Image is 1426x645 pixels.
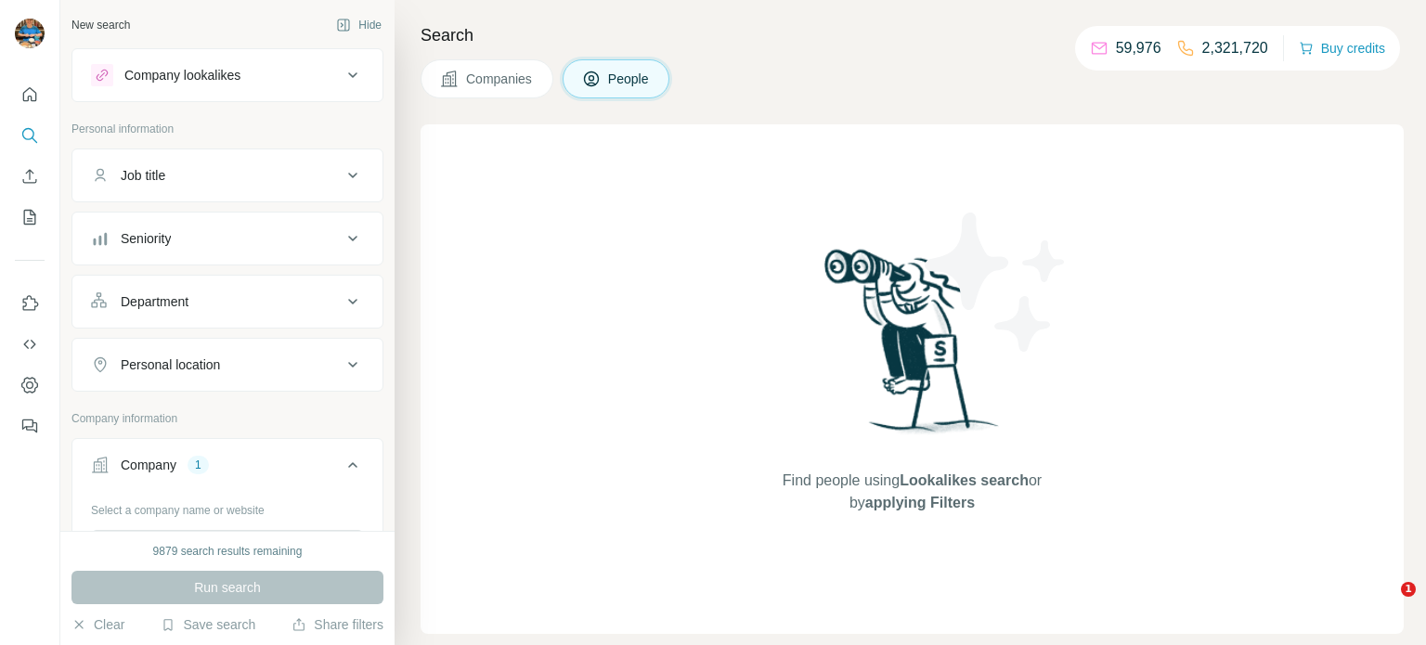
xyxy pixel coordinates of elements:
[323,11,395,39] button: Hide
[72,443,382,495] button: Company1
[72,216,382,261] button: Seniority
[763,470,1060,514] span: Find people using or by
[913,199,1080,366] img: Surfe Illustration - Stars
[71,615,124,634] button: Clear
[121,166,165,185] div: Job title
[121,355,220,374] div: Personal location
[15,119,45,152] button: Search
[15,328,45,361] button: Use Surfe API
[72,342,382,387] button: Personal location
[608,70,651,88] span: People
[121,456,176,474] div: Company
[15,160,45,193] button: Enrich CSV
[72,153,382,198] button: Job title
[91,495,364,519] div: Select a company name or website
[421,22,1404,48] h4: Search
[72,53,382,97] button: Company lookalikes
[900,472,1029,488] span: Lookalikes search
[71,17,130,33] div: New search
[865,495,975,510] span: applying Filters
[15,409,45,443] button: Feedback
[816,244,1009,451] img: Surfe Illustration - Woman searching with binoculars
[466,70,534,88] span: Companies
[1401,582,1416,597] span: 1
[124,66,240,84] div: Company lookalikes
[161,615,255,634] button: Save search
[188,457,209,473] div: 1
[15,19,45,48] img: Avatar
[15,78,45,111] button: Quick start
[1116,37,1161,59] p: 59,976
[292,615,383,634] button: Share filters
[121,292,188,311] div: Department
[15,287,45,320] button: Use Surfe on LinkedIn
[71,410,383,427] p: Company information
[153,543,303,560] div: 9879 search results remaining
[71,121,383,137] p: Personal information
[1299,35,1385,61] button: Buy credits
[121,229,171,248] div: Seniority
[1363,582,1407,626] iframe: Intercom live chat
[15,200,45,234] button: My lists
[72,279,382,324] button: Department
[1202,37,1268,59] p: 2,321,720
[15,368,45,402] button: Dashboard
